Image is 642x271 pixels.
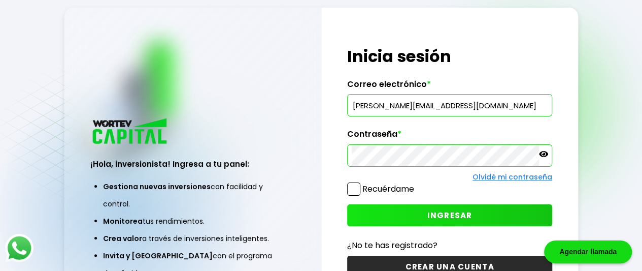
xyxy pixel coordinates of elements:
[103,230,283,247] li: a través de inversiones inteligentes.
[103,182,211,192] span: Gestiona nuevas inversiones
[90,117,171,147] img: logo_wortev_capital
[347,239,552,252] p: ¿No te has registrado?
[103,178,283,213] li: con facilidad y control.
[472,172,552,182] a: Olvidé mi contraseña
[347,129,552,144] label: Contraseña
[103,251,213,261] span: Invita y [GEOGRAPHIC_DATA]
[544,240,632,263] div: Agendar llamada
[5,234,33,262] img: logos_whatsapp-icon.242b2217.svg
[347,79,552,95] label: Correo electrónico
[352,95,548,116] input: hola@wortev.capital
[103,216,143,226] span: Monitorea
[427,210,472,221] span: INGRESAR
[103,213,283,230] li: tus rendimientos.
[362,183,414,195] label: Recuérdame
[347,204,552,226] button: INGRESAR
[347,44,552,69] h1: Inicia sesión
[103,233,142,244] span: Crea valor
[90,158,295,170] h3: ¡Hola, inversionista! Ingresa a tu panel:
